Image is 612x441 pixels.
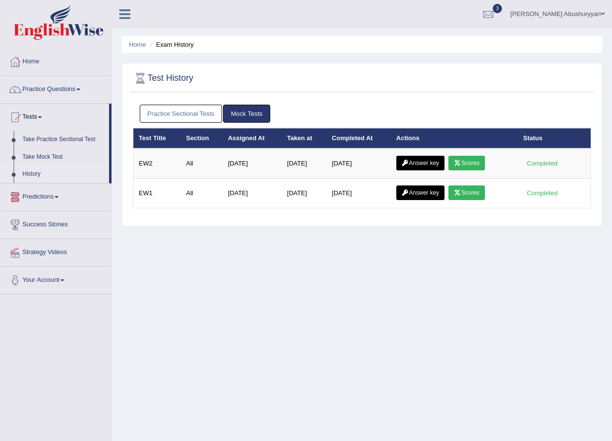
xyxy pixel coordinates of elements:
[396,156,445,170] a: Answer key
[396,185,445,200] a: Answer key
[282,128,327,148] th: Taken at
[0,184,111,208] a: Predictions
[0,239,111,263] a: Strategy Videos
[133,148,181,179] td: EW2
[0,104,109,128] a: Tests
[148,40,194,49] li: Exam History
[493,4,502,13] span: 3
[133,71,193,86] h2: Test History
[18,131,109,148] a: Take Practice Sectional Test
[518,128,591,148] th: Status
[181,128,223,148] th: Section
[282,148,327,179] td: [DATE]
[223,148,281,179] td: [DATE]
[0,267,111,291] a: Your Account
[327,179,391,208] td: [DATE]
[0,76,111,100] a: Practice Questions
[181,179,223,208] td: All
[0,211,111,236] a: Success Stories
[18,148,109,166] a: Take Mock Test
[391,128,518,148] th: Actions
[523,158,561,168] div: Completed
[133,128,181,148] th: Test Title
[181,148,223,179] td: All
[18,165,109,183] a: History
[223,105,270,123] a: Mock Tests
[448,156,484,170] a: Scores
[448,185,484,200] a: Scores
[327,128,391,148] th: Completed At
[327,148,391,179] td: [DATE]
[223,128,281,148] th: Assigned At
[140,105,223,123] a: Practice Sectional Tests
[523,188,561,198] div: Completed
[282,179,327,208] td: [DATE]
[0,48,111,73] a: Home
[129,41,146,48] a: Home
[133,179,181,208] td: EW1
[223,179,281,208] td: [DATE]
